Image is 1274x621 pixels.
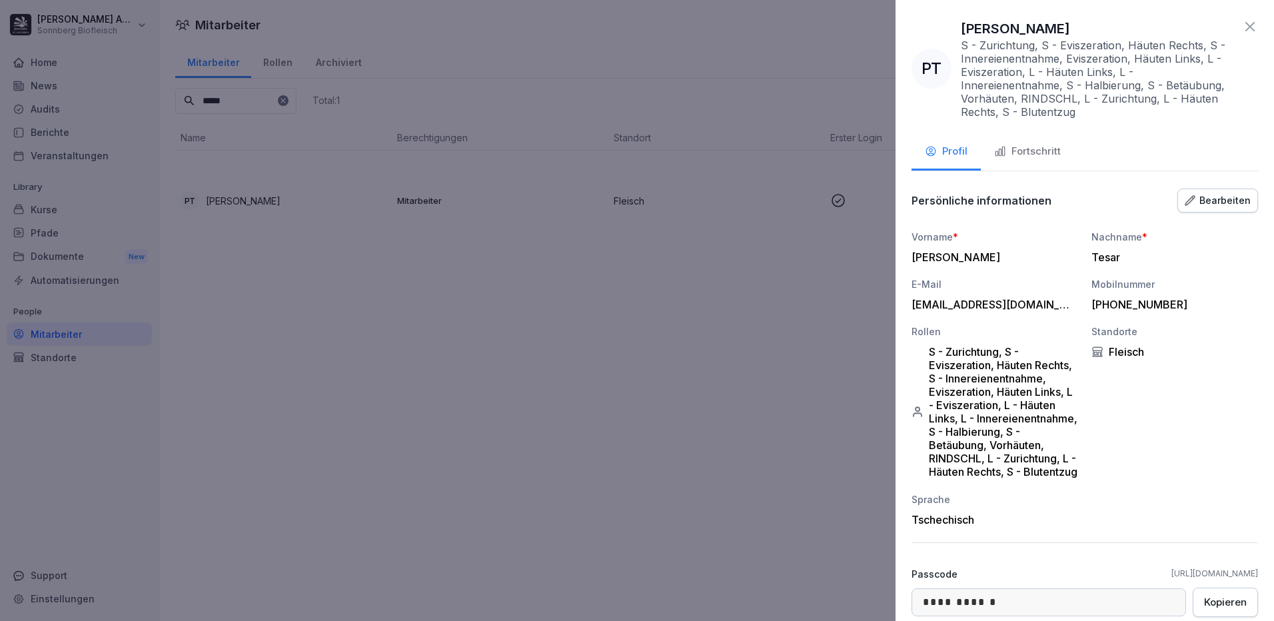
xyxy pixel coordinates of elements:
div: Tschechisch [912,513,1078,526]
div: Kopieren [1204,595,1247,610]
div: [EMAIL_ADDRESS][DOMAIN_NAME] [912,298,1071,311]
div: Standorte [1091,324,1258,338]
div: Fleisch [1091,345,1258,358]
div: Rollen [912,324,1078,338]
div: PT [912,49,952,89]
div: [PHONE_NUMBER] [1091,298,1251,311]
p: S - Zurichtung, S - Eviszeration, Häuten Rechts, S - Innereienentnahme, Eviszeration, Häuten Link... [961,39,1235,119]
div: Vorname [912,230,1078,244]
div: Nachname [1091,230,1258,244]
p: Persönliche informationen [912,194,1051,207]
div: [PERSON_NAME] [912,251,1071,264]
button: Fortschritt [981,135,1074,171]
div: Mobilnummer [1091,277,1258,291]
a: [URL][DOMAIN_NAME] [1171,568,1258,580]
div: Fortschritt [994,144,1061,159]
div: S - Zurichtung, S - Eviszeration, Häuten Rechts, S - Innereienentnahme, Eviszeration, Häuten Link... [912,345,1078,478]
div: Tesar [1091,251,1251,264]
div: E-Mail [912,277,1078,291]
button: Profil [912,135,981,171]
button: Bearbeiten [1177,189,1258,213]
p: [PERSON_NAME] [961,19,1070,39]
div: Profil [925,144,967,159]
p: Passcode [912,567,957,581]
div: Bearbeiten [1185,193,1251,208]
button: Kopieren [1193,588,1258,617]
div: Sprache [912,492,1078,506]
